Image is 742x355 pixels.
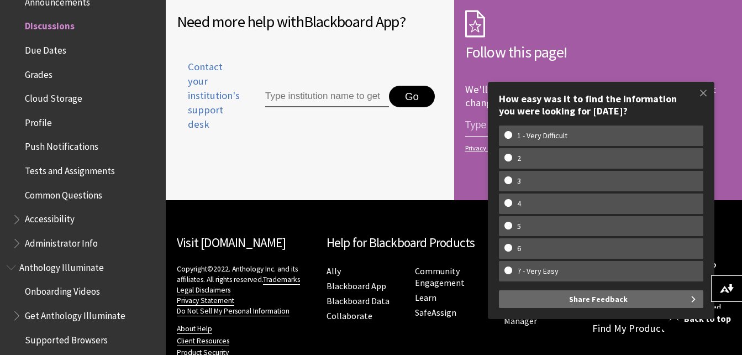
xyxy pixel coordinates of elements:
a: SafeAssign [415,307,456,319]
a: Trademarks [263,275,300,285]
a: About Help [177,324,212,334]
span: Administrator Info [25,234,98,249]
w-span: 2 [504,154,534,163]
a: Collaborate [327,310,372,322]
span: Accessibility [25,210,75,225]
input: email address [465,114,626,137]
a: Ally [327,265,341,277]
a: Client Resources [177,336,229,346]
a: Legal Disclaimers [177,285,230,295]
button: Go [389,86,435,108]
span: Onboarding Videos [25,283,100,297]
w-span: 3 [504,176,534,186]
p: Copyright©2022. Anthology Inc. and its affiliates. All rights reserved. [177,264,315,316]
w-span: 1 - Very Difficult [504,131,580,140]
a: Find My Product [592,322,665,335]
w-span: 4 [504,199,534,208]
span: Anthology Illuminate [19,258,104,273]
span: Tests and Assignments [25,161,115,176]
w-span: 5 [504,222,534,231]
a: Privacy Statement [177,296,234,306]
h2: Help for Blackboard Products [327,233,582,253]
div: How easy was it to find the information you were looking for [DATE]? [499,93,703,117]
span: Get Anthology Illuminate [25,306,125,321]
h2: Follow this page! [465,40,732,64]
a: Learn [415,292,436,304]
span: Share Feedback [569,290,628,308]
w-span: 7 - Very Easy [504,267,571,276]
span: Due Dates [25,41,66,56]
p: We'll send you an email each time we make an important change. [465,83,716,109]
a: Do Not Sell My Personal Information [177,306,290,316]
img: Subscription Icon [465,10,485,38]
span: Contact your institution's support desk [177,60,240,132]
span: Blackboard App [304,12,399,32]
span: Profile [25,113,52,128]
span: Supported Browsers [25,331,108,346]
button: Share Feedback [499,290,703,308]
span: Common Questions [25,186,102,201]
a: Community Engagement [415,265,465,289]
input: Type institution name to get support [265,86,389,108]
span: Discussions [25,17,75,32]
span: Grades [25,65,52,80]
a: Visit [DOMAIN_NAME] [177,234,286,250]
a: Blackboard App [327,280,386,292]
w-span: 6 [504,244,534,253]
a: Blackboard Data [327,295,390,307]
a: Privacy Policy [465,144,728,152]
h2: Need more help with ? [177,10,445,33]
span: Push Notifications [25,138,98,153]
span: Cloud Storage [25,89,82,104]
a: Contact your institution's support desk [177,60,240,145]
a: Back to top [661,309,742,329]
